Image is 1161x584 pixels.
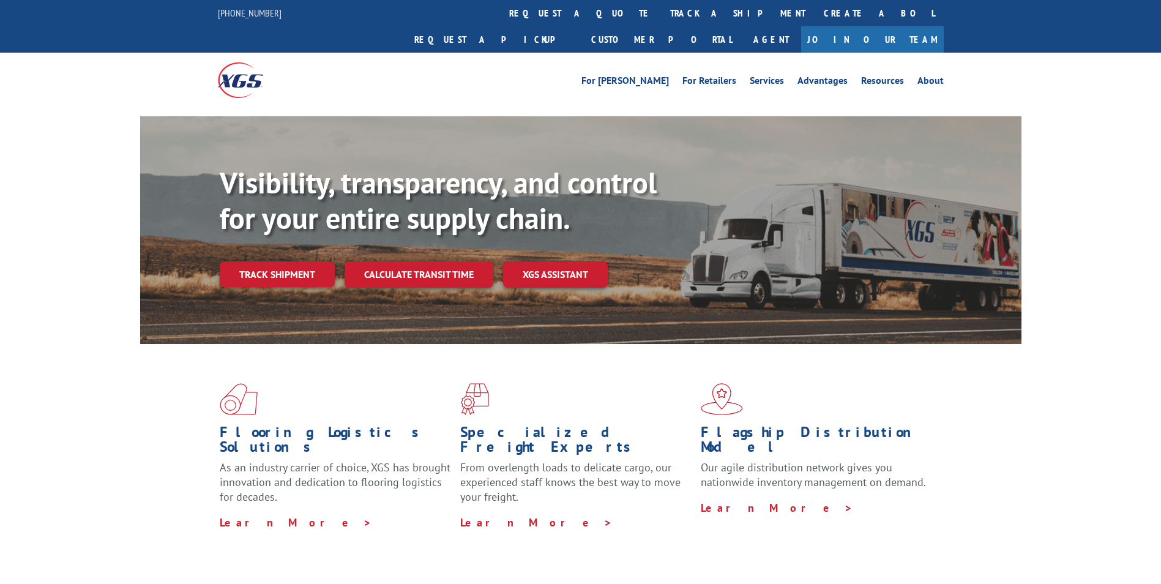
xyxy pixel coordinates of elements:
a: About [917,76,944,89]
a: Learn More > [460,515,613,530]
span: As an industry carrier of choice, XGS has brought innovation and dedication to flooring logistics... [220,460,450,504]
a: Customer Portal [582,26,741,53]
a: Agent [741,26,801,53]
a: Join Our Team [801,26,944,53]
a: Request a pickup [405,26,582,53]
a: For Retailers [682,76,736,89]
img: xgs-icon-total-supply-chain-intelligence-red [220,383,258,415]
a: Resources [861,76,904,89]
img: xgs-icon-focused-on-flooring-red [460,383,489,415]
a: Advantages [797,76,848,89]
a: Track shipment [220,261,335,287]
a: Calculate transit time [345,261,493,288]
a: Learn More > [701,501,853,515]
a: For [PERSON_NAME] [581,76,669,89]
img: xgs-icon-flagship-distribution-model-red [701,383,743,415]
p: From overlength loads to delicate cargo, our experienced staff knows the best way to move your fr... [460,460,692,515]
h1: Flooring Logistics Solutions [220,425,451,460]
a: XGS ASSISTANT [503,261,608,288]
h1: Flagship Distribution Model [701,425,932,460]
span: Our agile distribution network gives you nationwide inventory management on demand. [701,460,926,489]
b: Visibility, transparency, and control for your entire supply chain. [220,163,657,237]
a: Services [750,76,784,89]
a: [PHONE_NUMBER] [218,7,282,19]
a: Learn More > [220,515,372,530]
h1: Specialized Freight Experts [460,425,692,460]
